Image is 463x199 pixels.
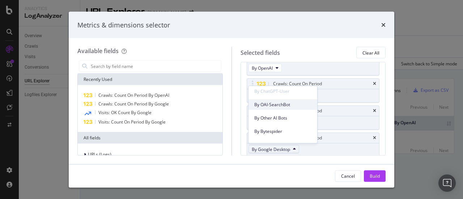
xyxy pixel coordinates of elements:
span: By ChatGPT-User [254,88,311,95]
span: By Google Desktop [252,146,290,152]
div: Crawls: Count On PeriodtimesBy Google Desktop [247,133,380,157]
span: By OAI-SearchBot [254,101,311,108]
div: times [373,136,376,140]
button: Build [364,170,386,182]
div: All fields [78,132,222,144]
div: times [381,20,386,30]
span: By OpenAI [252,65,273,71]
span: Visits: Count On Period By Google [98,119,166,125]
div: Metrics & dimensions selector [77,20,170,30]
div: Crawls: Count On PeriodtimesBy ChatGPT-User [247,105,380,130]
button: By Google Desktop [249,145,299,153]
span: Visits: OK Count By Google [98,109,152,116]
div: times [373,109,376,113]
span: URLs (Logs) [88,151,111,157]
div: modal [69,12,394,187]
input: Search by field name [90,61,221,72]
span: By Other AI Bots [254,115,311,121]
button: Cancel [335,170,361,182]
div: Cancel [341,173,355,179]
div: Selected fields [241,48,280,57]
div: Crawls: Count On PeriodtimesBy OpenAI [247,51,380,75]
div: Available fields [77,47,119,55]
div: Crawls: Count On PeriodtimesBy GPTBot [247,78,380,103]
span: Crawls: Count On Period By OpenAI [98,92,169,98]
div: Clear All [362,49,379,56]
div: Crawls: Count On Period [273,80,322,87]
div: times [373,82,376,86]
div: Open Intercom Messenger [438,174,456,192]
div: Build [370,173,380,179]
button: Clear All [356,47,386,59]
span: By Bytespider [254,128,311,135]
span: Crawls: Count On Period By Google [98,101,169,107]
button: By OpenAI [249,64,282,72]
div: Recently Used [78,74,222,85]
